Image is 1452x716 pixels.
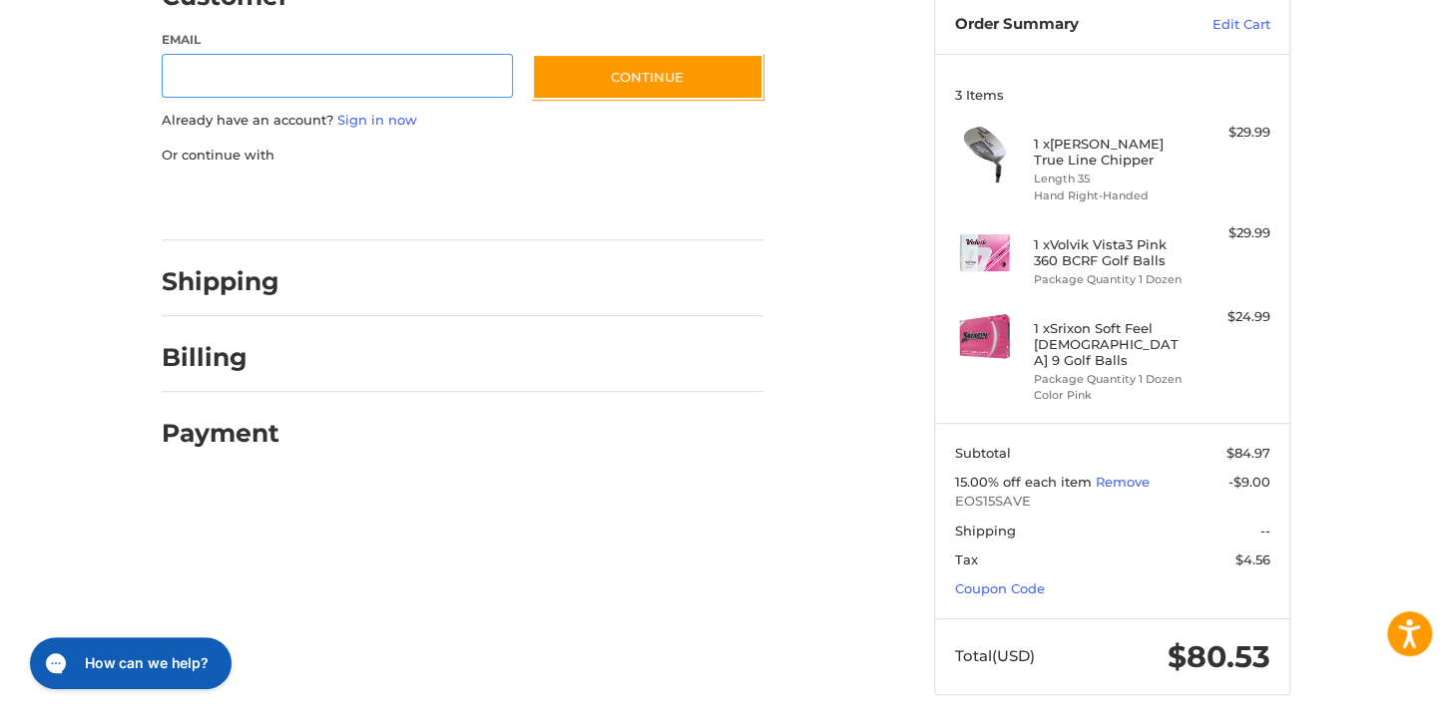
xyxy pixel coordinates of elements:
[955,551,978,567] span: Tax
[955,580,1045,596] a: Coupon Code
[955,523,1016,538] span: Shipping
[1192,307,1270,327] div: $24.99
[162,266,279,297] h2: Shipping
[1226,445,1270,461] span: $84.97
[162,418,279,449] h2: Payment
[494,184,644,220] iframe: PayPal-venmo
[162,342,278,373] h2: Billing
[156,184,305,220] iframe: PayPal-paypal
[162,111,763,131] p: Already have an account?
[1228,474,1270,490] span: -$9.00
[162,146,763,166] p: Or continue with
[1034,271,1187,288] li: Package Quantity 1 Dozen
[955,492,1270,512] span: EOS15SAVE
[1170,15,1270,35] a: Edit Cart
[20,630,237,696] iframe: Gorgias live chat messenger
[955,445,1011,461] span: Subtotal
[1235,551,1270,567] span: $4.56
[955,15,1170,35] h3: Order Summary
[1034,136,1187,169] h4: 1 x [PERSON_NAME] True Line Chipper
[1034,236,1187,269] h4: 1 x Volvik Vista3 Pink 360 BCRF Golf Balls
[1192,223,1270,243] div: $29.99
[1034,371,1187,388] li: Package Quantity 1 Dozen
[1034,320,1187,369] h4: 1 x Srixon Soft Feel [DEMOGRAPHIC_DATA] 9 Golf Balls
[324,184,474,220] iframe: PayPal-paylater
[1192,123,1270,143] div: $29.99
[955,474,1096,490] span: 15.00% off each item
[162,31,513,49] label: Email
[1096,474,1150,490] a: Remove
[1168,638,1270,675] span: $80.53
[1034,171,1187,187] li: Length 35
[532,54,763,100] button: Continue
[337,112,417,128] a: Sign in now
[1034,187,1187,204] li: Hand Right-Handed
[955,646,1035,665] span: Total (USD)
[1260,523,1270,538] span: --
[955,87,1270,103] h3: 3 Items
[1034,387,1187,404] li: Color Pink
